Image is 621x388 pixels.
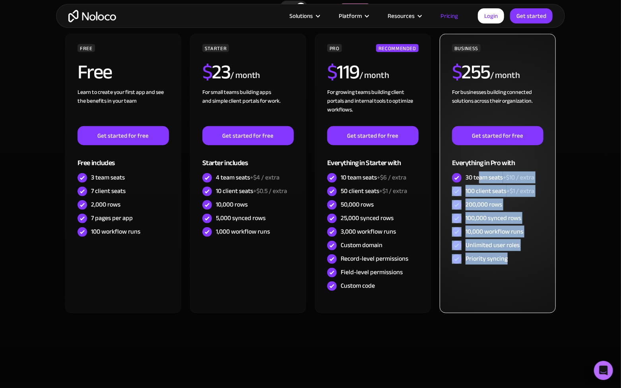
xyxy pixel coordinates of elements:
span: $ [202,53,212,91]
div: STARTER [202,44,229,52]
h2: 23 [202,62,231,82]
a: Get started for free [327,126,419,145]
div: 100,000 synced rows [466,214,521,222]
div: 3 team seats [91,173,125,182]
div: 3,000 workflow runs [341,227,396,236]
div: Priority syncing [466,254,508,263]
span: +$1 / extra [507,185,534,197]
div: FREE [78,44,95,52]
div: Field-level permissions [341,268,403,277]
div: Custom code [341,281,375,290]
span: +$4 / extra [250,172,279,183]
div: 5,000 synced rows [216,214,266,222]
a: home [68,10,116,22]
div: 10,000 workflow runs [466,227,523,236]
div: Open Intercom Messenger [594,361,613,380]
div: 4 team seats [216,173,279,182]
div: 25,000 synced rows [341,214,394,222]
div: BUSINESS [452,44,481,52]
div: 50 client seats [341,187,407,195]
div: 2,000 rows [91,200,120,209]
div: For businesses building connected solutions across their organization. ‍ [452,88,543,126]
a: Get started [510,8,553,23]
div: / month [230,69,260,82]
h2: 119 [327,62,359,82]
a: Get started for free [78,126,169,145]
div: Resources [388,11,415,21]
div: Everything in Starter with [327,145,419,171]
div: Solutions [279,11,329,21]
div: Platform [339,11,362,21]
h2: Free [78,62,112,82]
div: 100 workflow runs [91,227,140,236]
div: 7 client seats [91,187,126,195]
div: Free includes [78,145,169,171]
div: For small teams building apps and simple client portals for work. ‍ [202,88,294,126]
span: $ [327,53,337,91]
div: Record-level permissions [341,254,408,263]
div: 50,000 rows [341,200,374,209]
span: +$0.5 / extra [253,185,287,197]
div: / month [359,69,389,82]
div: Solutions [289,11,313,21]
div: RECOMMENDED [376,44,419,52]
a: Login [478,8,504,23]
div: Unlimited user roles [466,241,520,250]
div: 200,000 rows [466,200,502,209]
div: PRO [327,44,342,52]
div: 10,000 rows [216,200,248,209]
div: For growing teams building client portals and internal tools to optimize workflows. [327,88,419,126]
div: 7 pages per app [91,214,133,222]
span: $ [452,53,462,91]
div: Resources [378,11,431,21]
div: 10 client seats [216,187,287,195]
div: Learn to create your first app and see the benefits in your team ‍ [78,88,169,126]
div: 30 team seats [466,173,534,182]
span: +$6 / extra [377,172,406,183]
span: +$10 / extra [503,172,534,183]
a: Pricing [431,11,468,21]
div: 10 team seats [341,173,406,182]
div: Platform [329,11,378,21]
a: Get started for free [452,126,543,145]
div: / month [490,69,520,82]
a: Get started for free [202,126,294,145]
div: Custom domain [341,241,382,250]
div: 100 client seats [466,187,534,195]
h2: 255 [452,62,490,82]
div: Starter includes [202,145,294,171]
span: +$1 / extra [379,185,407,197]
div: 1,000 workflow runs [216,227,270,236]
div: Everything in Pro with [452,145,543,171]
